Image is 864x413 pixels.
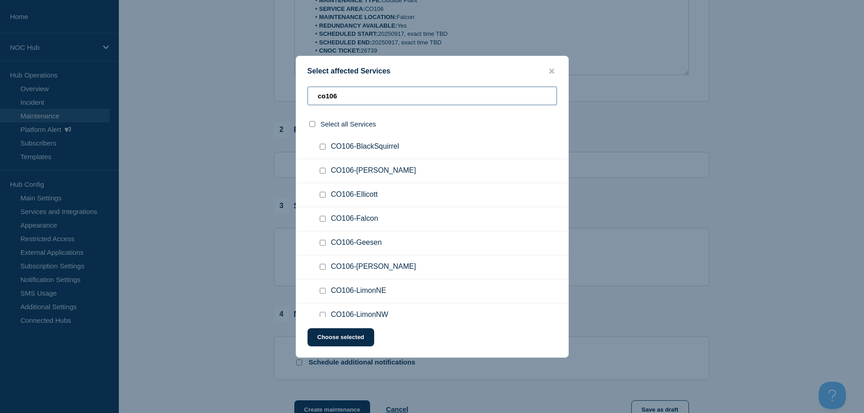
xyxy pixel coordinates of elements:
input: CO106-LimonNW checkbox [320,312,326,318]
input: CO106-Ellicott checkbox [320,192,326,198]
span: CO106-LimonNE [331,287,386,296]
input: Search [308,87,557,105]
span: CO106-Falcon [331,214,378,224]
input: CO106-BlackSquirrel checkbox [320,144,326,150]
span: Select all Services [321,120,376,128]
span: CO106-Geesen [331,238,382,248]
span: CO106-Ellicott [331,190,378,199]
input: CO106-Falcon checkbox [320,216,326,222]
button: close button [547,67,557,76]
input: select all checkbox [309,121,315,127]
input: CO106-Elbert checkbox [320,168,326,174]
span: CO106-LimonNW [331,311,388,320]
input: CO106-Geesen checkbox [320,240,326,246]
span: CO106-BlackSquirrel [331,142,399,151]
span: CO106-[PERSON_NAME] [331,166,416,175]
button: Choose selected [308,328,374,346]
input: CO106-Limon checkbox [320,264,326,270]
input: CO106-LimonNE checkbox [320,288,326,294]
div: Select affected Services [296,67,568,76]
span: CO106-[PERSON_NAME] [331,262,416,272]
